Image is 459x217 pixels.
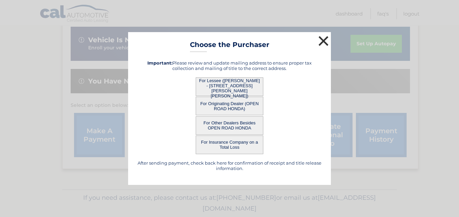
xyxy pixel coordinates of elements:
strong: Important: [147,60,172,66]
button: For Other Dealers Besides OPEN ROAD HONDA [196,116,263,135]
button: For Originating Dealer (OPEN ROAD HONDA) [196,97,263,115]
button: × [317,34,330,48]
h5: Please review and update mailing address to ensure proper tax collection and mailing of title to ... [137,60,322,71]
button: For Insurance Company on a Total Loss [196,136,263,154]
button: For Lessee ([PERSON_NAME] - [STREET_ADDRESS][PERSON_NAME][PERSON_NAME]) [196,77,263,96]
h3: Choose the Purchaser [190,41,269,52]
h5: After sending payment, check back here for confirmation of receipt and title release information. [137,160,322,171]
